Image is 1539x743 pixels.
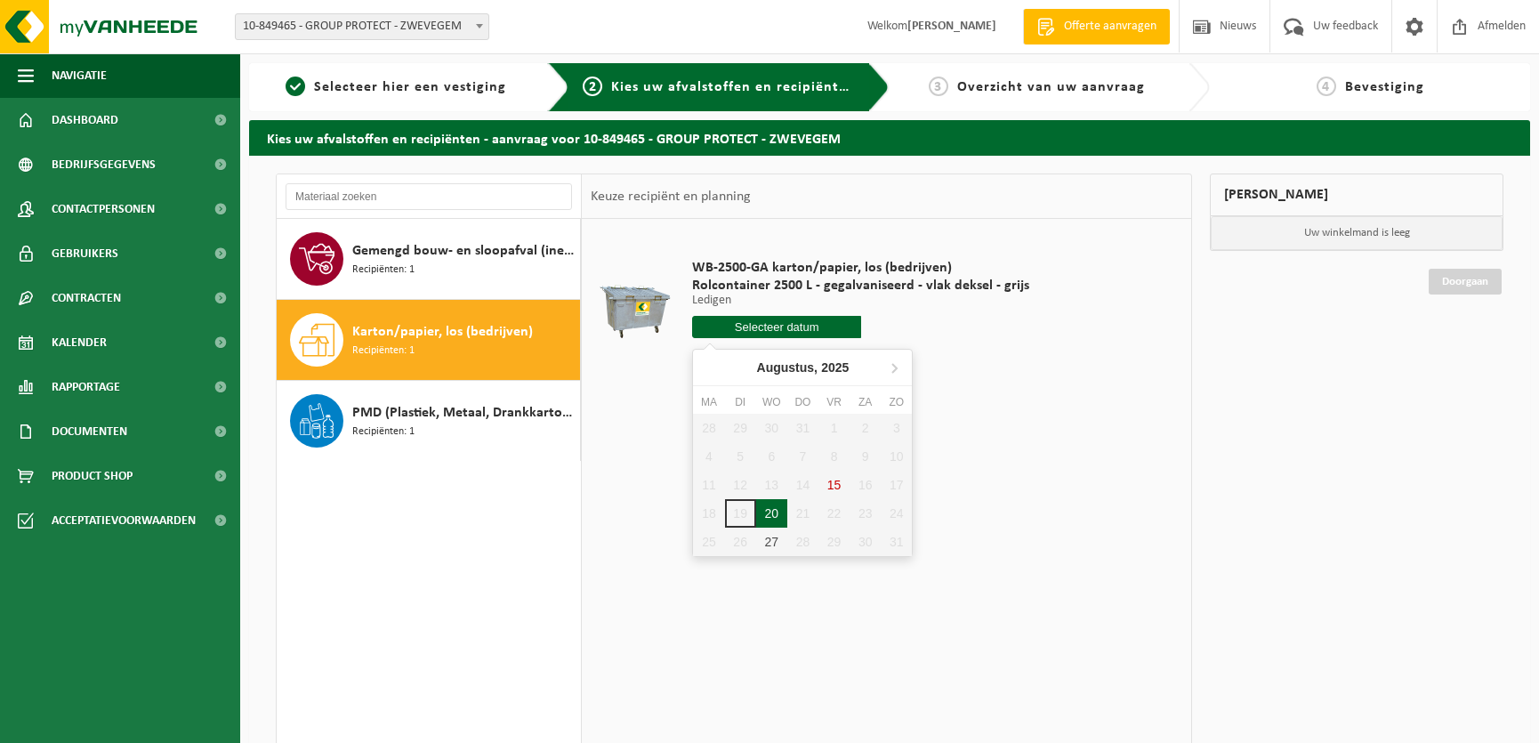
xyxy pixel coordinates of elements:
div: [PERSON_NAME] [1210,174,1503,216]
div: zo [881,393,912,411]
span: Gebruikers [52,231,118,276]
p: Ledigen [692,295,1029,307]
span: 1 [286,77,305,96]
span: Offerte aanvragen [1060,18,1161,36]
span: Recipiënten: 1 [352,343,415,359]
div: za [850,393,881,411]
span: 10-849465 - GROUP PROTECT - ZWEVEGEM [235,13,489,40]
span: Kalender [52,320,107,365]
span: Karton/papier, los (bedrijven) [352,321,533,343]
span: Bedrijfsgegevens [52,142,156,187]
div: 27 [756,528,787,556]
span: 3 [929,77,948,96]
span: Dashboard [52,98,118,142]
p: Uw winkelmand is leeg [1211,216,1503,250]
a: 1Selecteer hier een vestiging [258,77,534,98]
span: Rapportage [52,365,120,409]
div: 20 [756,499,787,528]
span: Contactpersonen [52,187,155,231]
span: 4 [1317,77,1336,96]
span: 10-849465 - GROUP PROTECT - ZWEVEGEM [236,14,488,39]
div: do [787,393,818,411]
button: Gemengd bouw- en sloopafval (inert en niet inert) Recipiënten: 1 [277,219,581,300]
span: Kies uw afvalstoffen en recipiënten [611,80,856,94]
input: Selecteer datum [692,316,861,338]
span: Overzicht van uw aanvraag [957,80,1145,94]
div: Keuze recipiënt en planning [582,174,760,219]
span: Gemengd bouw- en sloopafval (inert en niet inert) [352,240,576,262]
span: Selecteer hier een vestiging [314,80,506,94]
button: Karton/papier, los (bedrijven) Recipiënten: 1 [277,300,581,381]
div: vr [818,393,850,411]
span: WB-2500-GA karton/papier, los (bedrijven) [692,259,1029,277]
div: Augustus, [750,353,857,382]
span: PMD (Plastiek, Metaal, Drankkartons) (bedrijven) [352,402,576,424]
div: di [725,393,756,411]
span: Rolcontainer 2500 L - gegalvaniseerd - vlak deksel - grijs [692,277,1029,295]
a: Doorgaan [1429,269,1502,295]
div: ma [693,393,724,411]
span: Recipiënten: 1 [352,262,415,279]
i: 2025 [821,361,849,374]
span: Documenten [52,409,127,454]
span: Recipiënten: 1 [352,424,415,440]
span: Contracten [52,276,121,320]
span: Acceptatievoorwaarden [52,498,196,543]
h2: Kies uw afvalstoffen en recipiënten - aanvraag voor 10-849465 - GROUP PROTECT - ZWEVEGEM [249,120,1530,155]
button: PMD (Plastiek, Metaal, Drankkartons) (bedrijven) Recipiënten: 1 [277,381,581,461]
span: Bevestiging [1345,80,1424,94]
div: wo [756,393,787,411]
strong: [PERSON_NAME] [907,20,996,33]
span: Navigatie [52,53,107,98]
a: Offerte aanvragen [1023,9,1170,44]
input: Materiaal zoeken [286,183,572,210]
span: 2 [583,77,602,96]
span: Product Shop [52,454,133,498]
